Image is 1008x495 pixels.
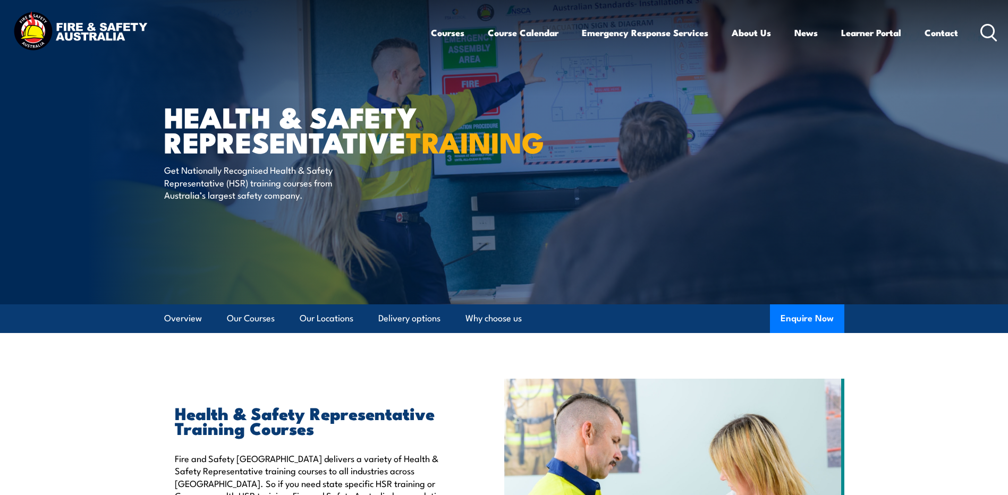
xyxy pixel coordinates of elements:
[925,19,958,47] a: Contact
[300,304,353,332] a: Our Locations
[164,104,427,153] h1: Health & Safety Representative
[465,304,522,332] a: Why choose us
[431,19,464,47] a: Courses
[164,304,202,332] a: Overview
[378,304,441,332] a: Delivery options
[794,19,818,47] a: News
[175,405,455,435] h2: Health & Safety Representative Training Courses
[164,164,358,201] p: Get Nationally Recognised Health & Safety Representative (HSR) training courses from Australia’s ...
[227,304,275,332] a: Our Courses
[406,119,544,163] strong: TRAINING
[770,304,844,333] button: Enquire Now
[841,19,901,47] a: Learner Portal
[582,19,708,47] a: Emergency Response Services
[488,19,558,47] a: Course Calendar
[732,19,771,47] a: About Us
